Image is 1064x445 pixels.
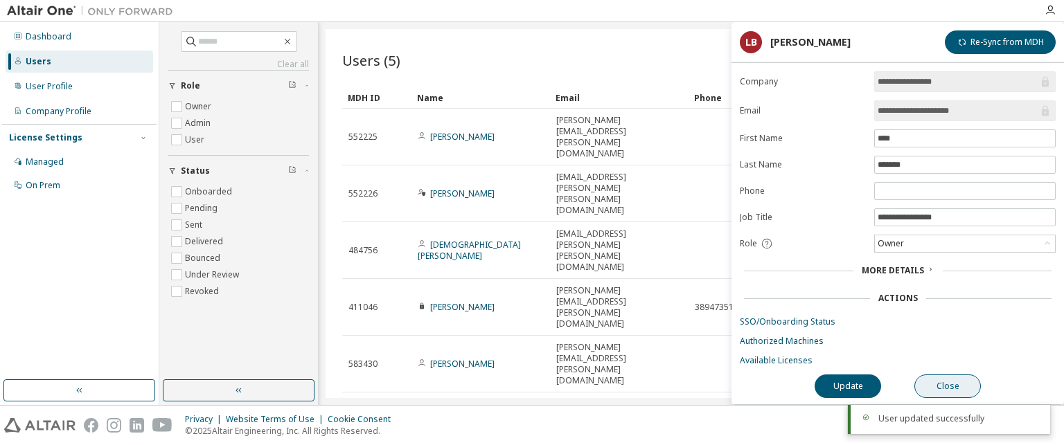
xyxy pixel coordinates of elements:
[26,180,60,191] div: On Prem
[4,418,76,433] img: altair_logo.svg
[185,283,222,300] label: Revoked
[84,418,98,433] img: facebook.svg
[740,212,866,223] label: Job Title
[875,235,1055,252] div: Owner
[185,425,399,437] p: © 2025 Altair Engineering, Inc. All Rights Reserved.
[740,105,866,116] label: Email
[130,418,144,433] img: linkedin.svg
[107,418,121,433] img: instagram.svg
[226,414,328,425] div: Website Terms of Use
[168,71,309,101] button: Role
[168,156,309,186] button: Status
[185,183,235,200] label: Onboarded
[168,59,309,70] a: Clear all
[876,236,906,251] div: Owner
[348,87,406,109] div: MDH ID
[740,31,762,53] div: LB
[430,188,495,199] a: [PERSON_NAME]
[430,131,495,143] a: [PERSON_NAME]
[288,165,296,176] span: Clear filter
[556,87,683,109] div: Email
[740,185,866,197] label: Phone
[185,217,205,233] label: Sent
[695,302,743,313] span: 3894735138
[348,302,378,313] span: 411046
[185,233,226,250] label: Delivered
[185,200,220,217] label: Pending
[740,238,757,249] span: Role
[740,316,1056,327] a: SSO/Onboarding Status
[740,336,1056,347] a: Authorized Machines
[740,159,866,170] label: Last Name
[26,156,64,167] div: Managed
[878,413,1039,424] div: User updated successfully
[417,87,544,109] div: Name
[152,418,172,433] img: youtube.svg
[181,165,210,176] span: Status
[7,4,180,18] img: Altair One
[26,106,91,117] div: Company Profile
[348,188,378,199] span: 552226
[770,37,851,48] div: [PERSON_NAME]
[185,266,242,283] label: Under Review
[740,76,866,87] label: Company
[418,239,521,262] a: [DEMOGRAPHIC_DATA][PERSON_NAME]
[181,80,200,91] span: Role
[26,31,71,42] div: Dashboard
[185,98,214,115] label: Owner
[9,132,82,143] div: License Settings
[556,285,682,329] span: [PERSON_NAME][EMAIL_ADDRESS][PERSON_NAME][DOMAIN_NAME]
[556,342,682,386] span: [PERSON_NAME][EMAIL_ADDRESS][PERSON_NAME][DOMAIN_NAME]
[694,87,822,109] div: Phone
[556,115,682,159] span: [PERSON_NAME][EMAIL_ADDRESS][PERSON_NAME][DOMAIN_NAME]
[740,133,866,144] label: First Name
[862,264,924,276] span: More Details
[342,51,400,70] span: Users (5)
[556,228,682,273] span: [EMAIL_ADDRESS][PERSON_NAME][PERSON_NAME][DOMAIN_NAME]
[328,414,399,425] div: Cookie Consent
[878,293,918,304] div: Actions
[348,358,378,370] span: 583430
[348,131,378,143] span: 552225
[348,245,378,256] span: 484756
[556,172,682,216] span: [EMAIL_ADDRESS][PERSON_NAME][PERSON_NAME][DOMAIN_NAME]
[740,355,1056,366] a: Available Licenses
[815,374,881,398] button: Update
[26,56,51,67] div: Users
[26,81,73,92] div: User Profile
[430,358,495,370] a: [PERSON_NAME]
[914,374,981,398] button: Close
[430,301,495,313] a: [PERSON_NAME]
[945,30,1056,54] button: Re-Sync from MDH
[185,250,223,266] label: Bounced
[288,80,296,91] span: Clear filter
[185,414,226,425] div: Privacy
[185,115,213,131] label: Admin
[185,131,207,148] label: User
